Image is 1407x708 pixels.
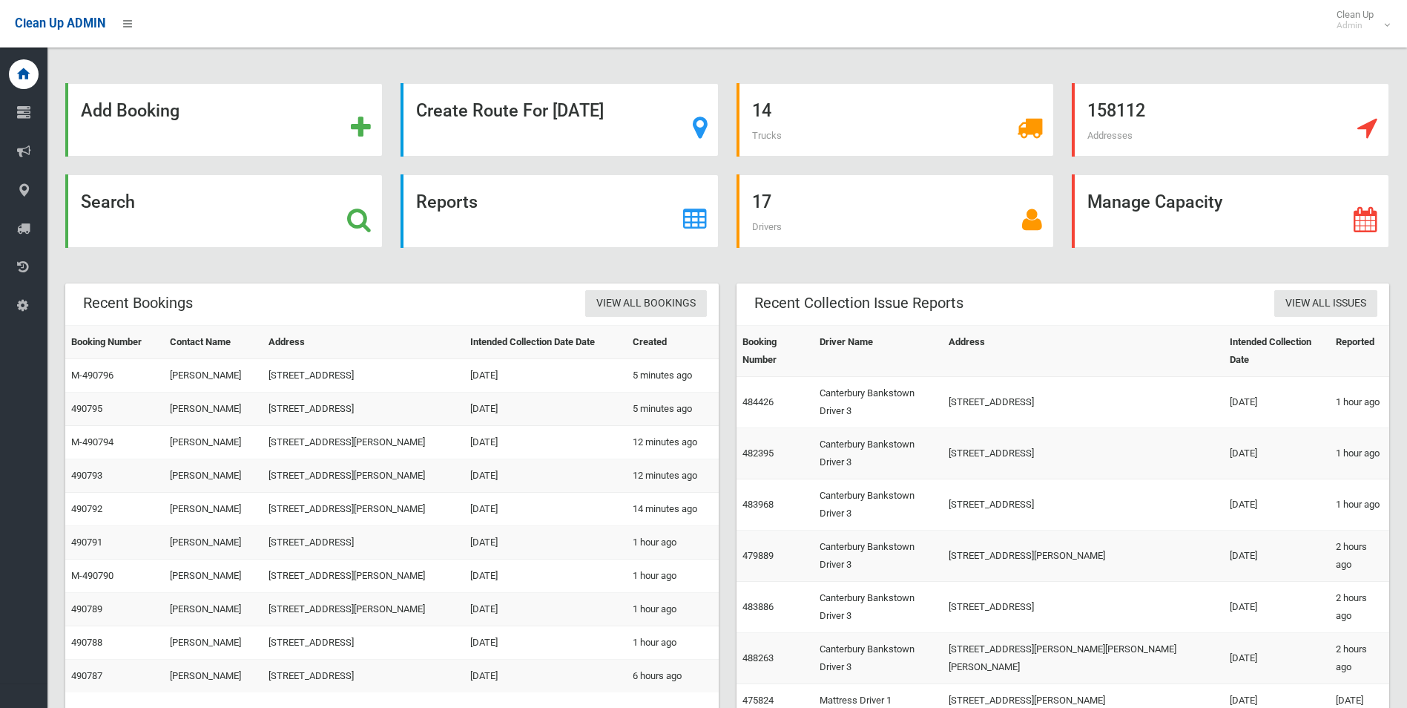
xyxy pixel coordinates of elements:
span: Clean Up [1329,9,1388,31]
td: [PERSON_NAME] [164,393,263,426]
a: Search [65,174,383,248]
strong: 158112 [1087,100,1145,121]
a: M-490794 [71,436,113,448]
td: 2 hours ago [1330,582,1389,633]
a: View All Bookings [585,290,707,318]
td: 5 minutes ago [627,359,718,393]
th: Intended Collection Date [1224,326,1330,377]
td: [DATE] [464,393,627,426]
td: Canterbury Bankstown Driver 3 [814,479,943,531]
td: [DATE] [464,660,627,693]
td: [DATE] [1224,428,1330,479]
th: Booking Number [737,326,814,377]
a: 483886 [742,601,774,612]
a: 482395 [742,448,774,459]
td: 5 minutes ago [627,393,718,426]
td: 2 hours ago [1330,531,1389,582]
th: Address [943,326,1223,377]
td: 14 minutes ago [627,493,718,526]
a: 17 Drivers [737,174,1054,248]
td: [DATE] [464,459,627,493]
td: [PERSON_NAME] [164,459,263,493]
td: [DATE] [464,593,627,626]
header: Recent Collection Issue Reports [737,289,981,318]
td: [DATE] [464,560,627,593]
a: 490789 [71,603,102,614]
td: 12 minutes ago [627,459,718,493]
td: [STREET_ADDRESS][PERSON_NAME] [263,493,464,526]
td: [STREET_ADDRESS] [943,428,1223,479]
a: 158112 Addresses [1072,83,1389,157]
td: [STREET_ADDRESS][PERSON_NAME] [943,531,1223,582]
a: 14 Trucks [737,83,1054,157]
td: 1 hour ago [627,593,718,626]
td: [STREET_ADDRESS] [263,526,464,560]
td: [PERSON_NAME] [164,493,263,526]
td: 6 hours ago [627,660,718,693]
span: Trucks [752,130,782,141]
td: [DATE] [1224,479,1330,531]
th: Intended Collection Date Date [464,326,627,359]
a: 483968 [742,499,774,510]
a: Create Route For [DATE] [401,83,718,157]
td: [STREET_ADDRESS][PERSON_NAME] [263,560,464,593]
a: Add Booking [65,83,383,157]
td: 1 hour ago [1330,479,1389,531]
th: Contact Name [164,326,263,359]
span: Addresses [1087,130,1133,141]
td: [DATE] [1224,582,1330,633]
small: Admin [1337,20,1374,31]
td: [DATE] [464,359,627,393]
td: [DATE] [1224,377,1330,428]
td: [DATE] [1224,531,1330,582]
a: 490791 [71,537,102,548]
td: 1 hour ago [1330,428,1389,479]
span: Clean Up ADMIN [15,16,105,30]
td: [DATE] [464,626,627,660]
th: Reported [1330,326,1389,377]
a: M-490796 [71,370,113,381]
td: 1 hour ago [627,560,718,593]
td: [STREET_ADDRESS][PERSON_NAME][PERSON_NAME][PERSON_NAME] [943,633,1223,684]
td: [STREET_ADDRESS] [263,626,464,660]
a: M-490790 [71,570,113,581]
td: Canterbury Bankstown Driver 3 [814,428,943,479]
td: [STREET_ADDRESS] [263,660,464,693]
strong: 17 [752,191,771,212]
td: [DATE] [464,526,627,560]
a: 484426 [742,396,774,407]
th: Created [627,326,718,359]
td: 2 hours ago [1330,633,1389,684]
td: Canterbury Bankstown Driver 3 [814,377,943,428]
a: Reports [401,174,718,248]
td: [PERSON_NAME] [164,593,263,626]
a: View All Issues [1274,290,1377,318]
td: Canterbury Bankstown Driver 3 [814,531,943,582]
a: 490788 [71,637,102,648]
a: 490792 [71,503,102,514]
td: [STREET_ADDRESS] [263,359,464,393]
strong: Reports [416,191,478,212]
strong: Add Booking [81,100,179,121]
td: [STREET_ADDRESS][PERSON_NAME] [263,426,464,459]
strong: 14 [752,100,771,121]
td: [PERSON_NAME] [164,660,263,693]
th: Address [263,326,464,359]
td: 1 hour ago [627,626,718,660]
a: 490787 [71,670,102,681]
span: Drivers [752,221,782,232]
strong: Create Route For [DATE] [416,100,604,121]
strong: Search [81,191,135,212]
td: [PERSON_NAME] [164,359,263,393]
td: [STREET_ADDRESS][PERSON_NAME] [263,459,464,493]
a: 490793 [71,470,102,481]
td: [STREET_ADDRESS][PERSON_NAME] [263,593,464,626]
td: [DATE] [1224,633,1330,684]
a: 475824 [742,695,774,706]
td: 12 minutes ago [627,426,718,459]
td: Canterbury Bankstown Driver 3 [814,582,943,633]
th: Driver Name [814,326,943,377]
a: 490795 [71,403,102,414]
td: 1 hour ago [627,526,718,560]
td: [DATE] [464,493,627,526]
